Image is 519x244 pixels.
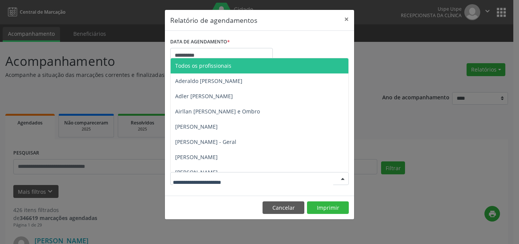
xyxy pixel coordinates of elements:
[175,123,218,130] span: [PERSON_NAME]
[339,10,354,29] button: Close
[170,15,257,25] h5: Relatório de agendamentos
[175,108,260,115] span: Airllan [PERSON_NAME] e Ombro
[175,138,236,145] span: [PERSON_NAME] - Geral
[175,169,218,176] span: [PERSON_NAME]
[263,201,304,214] button: Cancelar
[175,153,218,161] span: [PERSON_NAME]
[170,36,230,48] label: DATA DE AGENDAMENTO
[175,77,242,85] span: Aderaldo [PERSON_NAME]
[175,62,231,69] span: Todos os profissionais
[307,201,349,214] button: Imprimir
[175,92,233,100] span: Adler [PERSON_NAME]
